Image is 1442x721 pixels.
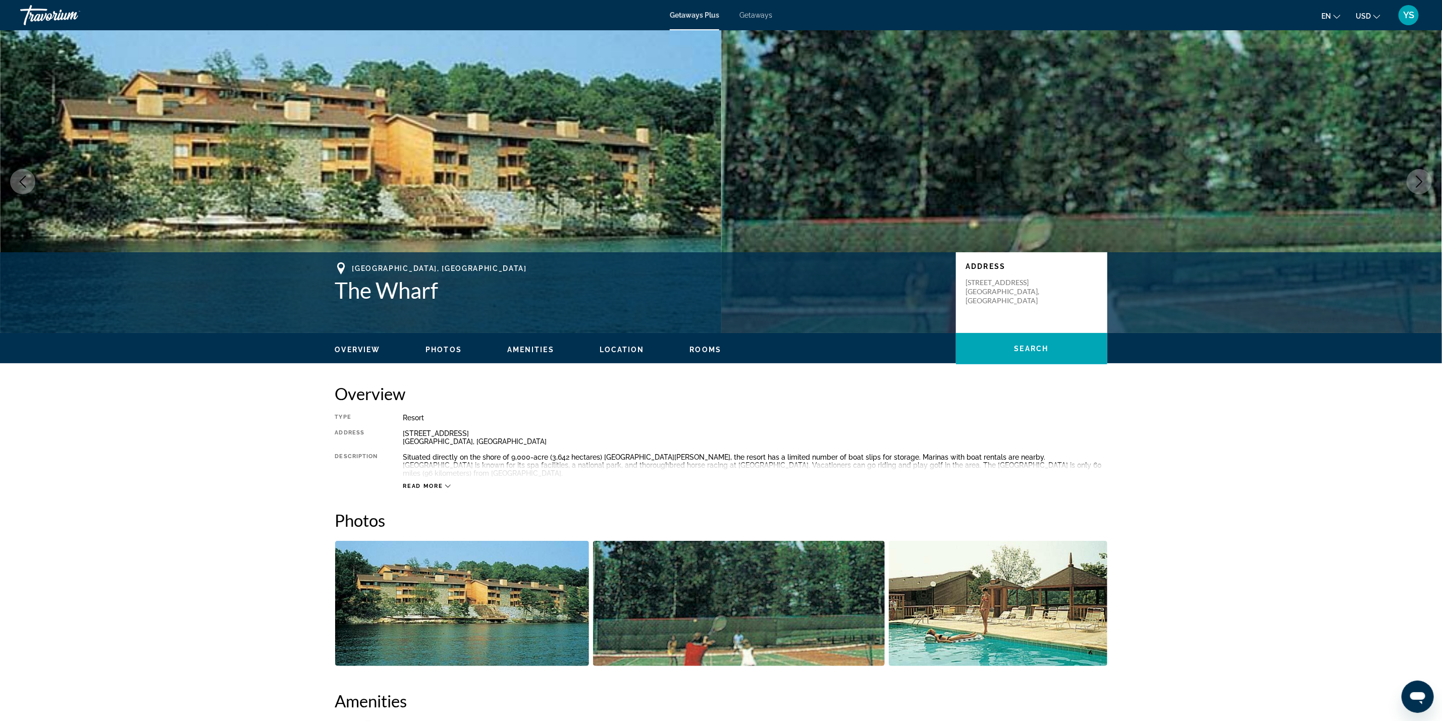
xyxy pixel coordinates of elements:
h2: Photos [335,510,1107,530]
div: Situated directly on the shore of 9,000-acre (3,642 hectares) [GEOGRAPHIC_DATA][PERSON_NAME], the... [403,453,1107,477]
span: Read more [403,483,443,489]
a: Getaways [739,11,772,19]
button: Location [600,345,645,354]
a: Travorium [20,2,121,28]
button: Open full-screen image slider [889,540,1107,667]
button: Change currency [1356,9,1380,23]
div: Resort [403,414,1107,422]
span: Photos [425,346,462,354]
iframe: Button to launch messaging window [1402,681,1434,713]
p: Address [966,262,1097,270]
button: Search [956,333,1107,364]
button: Next image [1407,169,1432,194]
div: Description [335,453,378,477]
button: Photos [425,345,462,354]
span: Amenities [507,346,554,354]
span: en [1321,12,1331,20]
h2: Amenities [335,691,1107,711]
button: Previous image [10,169,35,194]
span: Location [600,346,645,354]
button: Read more [403,482,451,490]
div: [STREET_ADDRESS] [GEOGRAPHIC_DATA], [GEOGRAPHIC_DATA] [403,429,1107,446]
span: Overview [335,346,381,354]
button: Open full-screen image slider [335,540,589,667]
h1: The Wharf [335,277,946,303]
span: USD [1356,12,1371,20]
button: Amenities [507,345,554,354]
button: Overview [335,345,381,354]
span: [GEOGRAPHIC_DATA], [GEOGRAPHIC_DATA] [352,264,527,272]
a: Getaways Plus [670,11,719,19]
button: User Menu [1396,5,1422,26]
button: Change language [1321,9,1341,23]
button: Open full-screen image slider [593,540,885,667]
button: Rooms [690,345,722,354]
p: [STREET_ADDRESS] [GEOGRAPHIC_DATA], [GEOGRAPHIC_DATA] [966,278,1047,305]
div: Type [335,414,378,422]
span: Rooms [690,346,722,354]
span: Search [1014,345,1049,353]
span: YS [1403,10,1414,20]
h2: Overview [335,383,1107,404]
div: Address [335,429,378,446]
